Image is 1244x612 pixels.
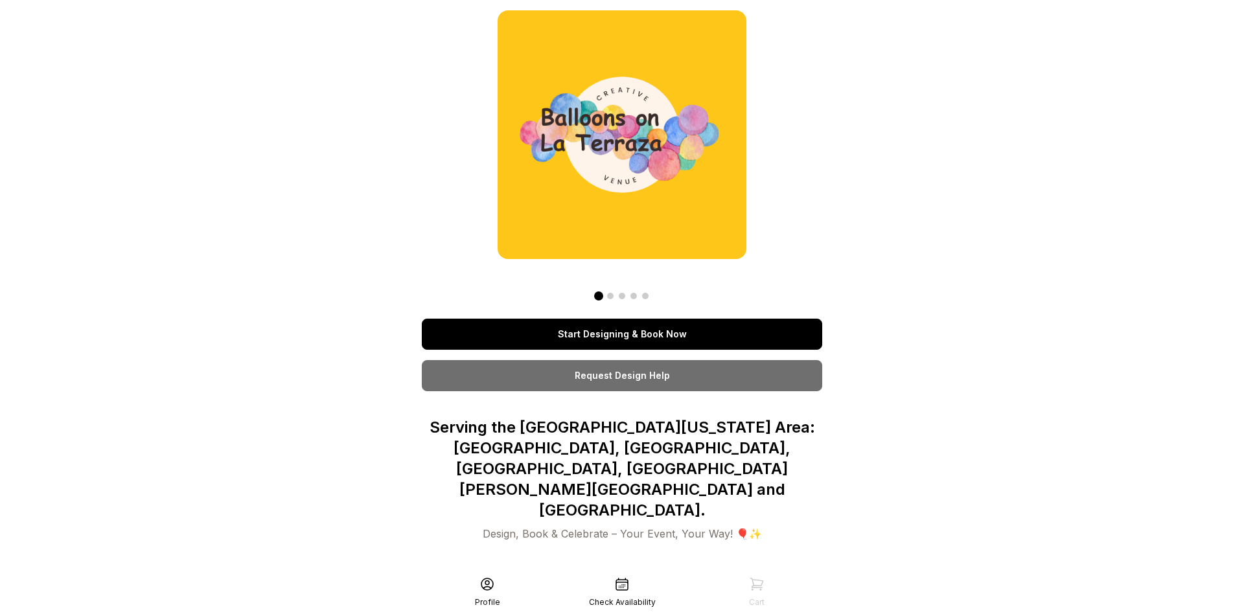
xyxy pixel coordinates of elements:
a: Start Designing & Book Now [422,319,822,350]
div: Cart [749,597,765,607]
div: Profile [475,597,500,607]
div: Check Availability [589,597,656,607]
a: Request Design Help [422,360,822,391]
p: Serving the [GEOGRAPHIC_DATA][US_STATE] Area: [GEOGRAPHIC_DATA], [GEOGRAPHIC_DATA], [GEOGRAPHIC_D... [422,417,822,521]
